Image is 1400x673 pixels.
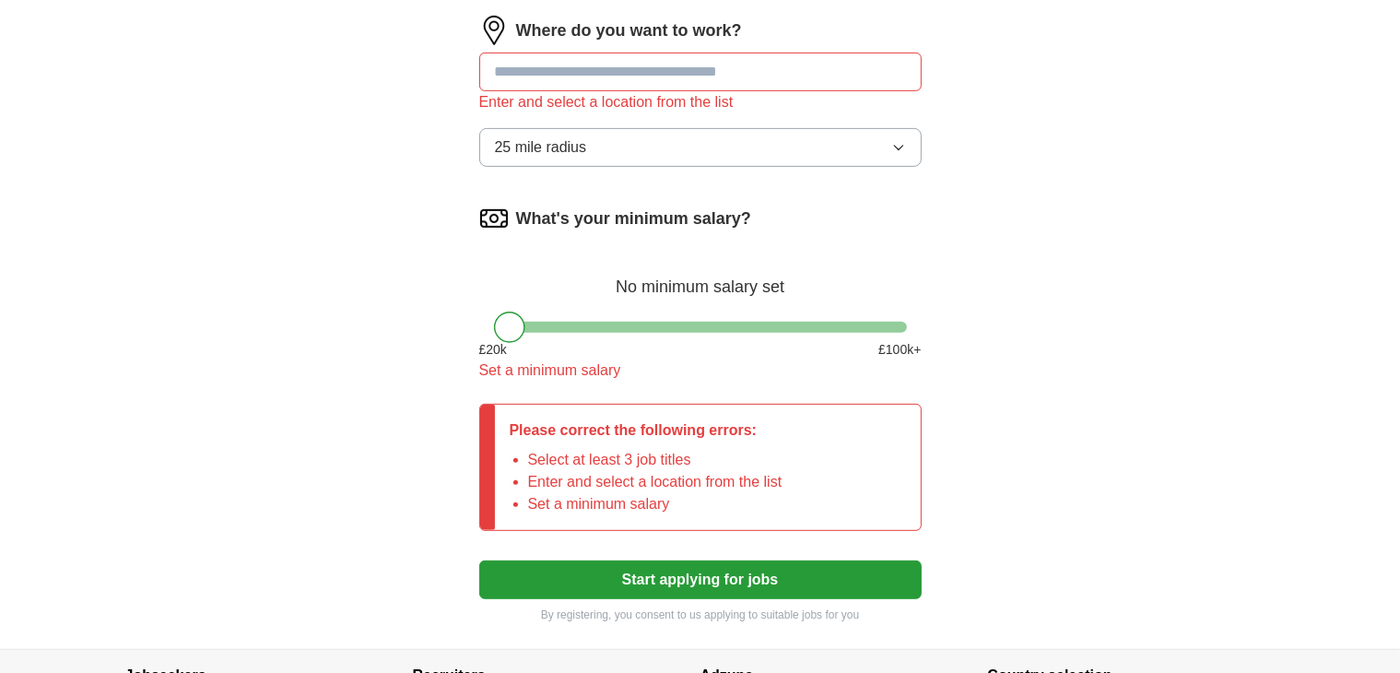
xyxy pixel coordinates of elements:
label: Where do you want to work? [516,18,742,43]
img: salary.png [479,204,509,233]
div: Enter and select a location from the list [479,91,922,113]
span: 25 mile radius [495,136,587,159]
li: Enter and select a location from the list [528,471,782,493]
div: Set a minimum salary [479,360,922,382]
span: £ 100 k+ [878,340,921,360]
button: 25 mile radius [479,128,922,167]
button: Start applying for jobs [479,561,922,599]
label: What's your minimum salary? [516,207,751,231]
p: Please correct the following errors: [510,419,782,442]
li: Set a minimum salary [528,493,782,515]
span: £ 20 k [479,340,507,360]
img: location.png [479,16,509,45]
p: By registering, you consent to us applying to suitable jobs for you [479,607,922,623]
li: Select at least 3 job titles [528,449,782,471]
div: No minimum salary set [479,255,922,300]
